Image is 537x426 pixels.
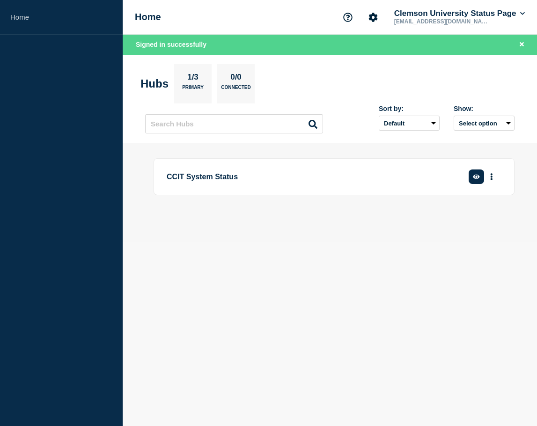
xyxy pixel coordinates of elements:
select: Sort by [379,116,440,131]
p: Connected [221,85,250,95]
button: Support [338,7,358,27]
p: Primary [182,85,204,95]
div: Show: [454,105,515,112]
p: 0/0 [227,73,245,85]
button: More actions [486,168,498,185]
input: Search Hubs [145,114,323,133]
p: CCIT System Status [167,168,447,185]
h1: Home [135,12,161,22]
p: 1/3 [184,73,202,85]
span: Signed in successfully [136,41,206,48]
button: Account settings [363,7,383,27]
button: Close banner [516,39,528,50]
div: Sort by: [379,105,440,112]
button: Clemson University Status Page [392,9,527,18]
button: Select option [454,116,515,131]
p: [EMAIL_ADDRESS][DOMAIN_NAME] [392,18,490,25]
h2: Hubs [140,77,169,90]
